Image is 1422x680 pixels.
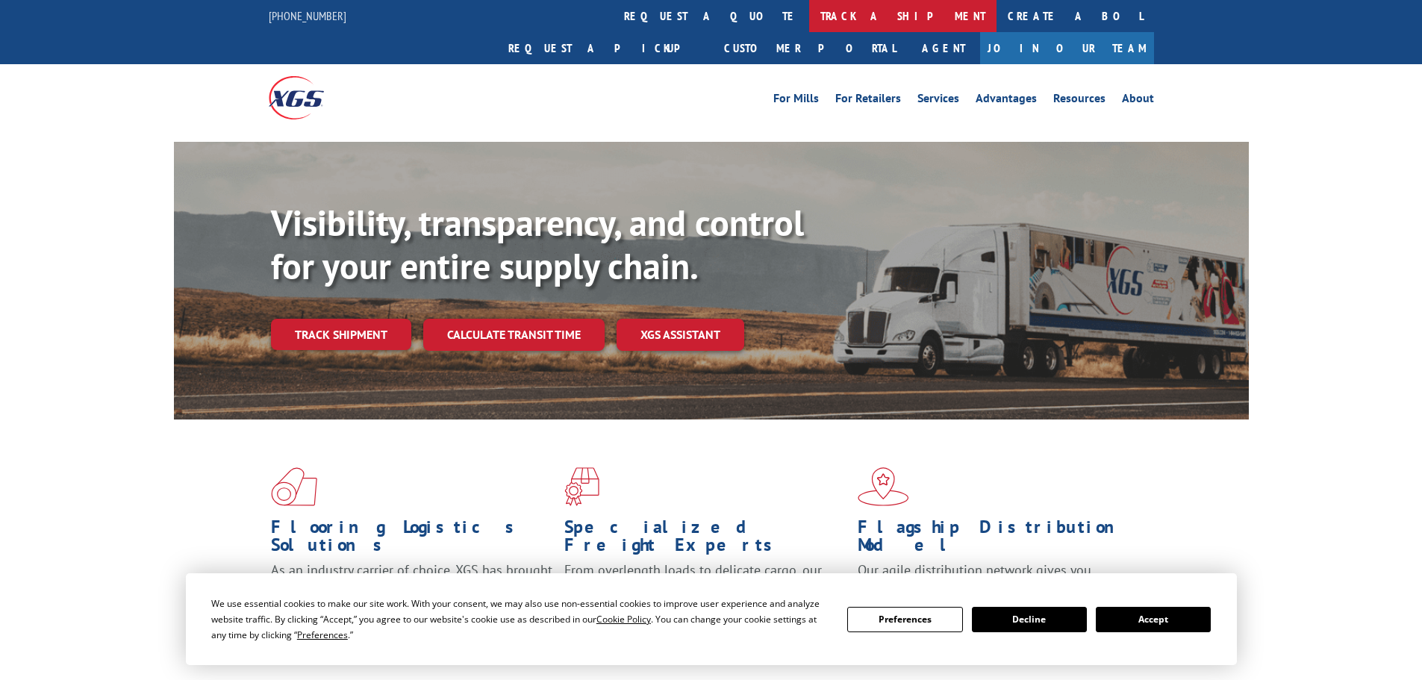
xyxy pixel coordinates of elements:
img: xgs-icon-total-supply-chain-intelligence-red [271,467,317,506]
a: For Mills [773,93,819,109]
span: Cookie Policy [596,613,651,626]
a: About [1122,93,1154,109]
b: Visibility, transparency, and control for your entire supply chain. [271,199,804,289]
a: [PHONE_NUMBER] [269,8,346,23]
a: Join Our Team [980,32,1154,64]
h1: Flooring Logistics Solutions [271,518,553,561]
a: Advantages [976,93,1037,109]
h1: Flagship Distribution Model [858,518,1140,561]
button: Preferences [847,607,962,632]
span: As an industry carrier of choice, XGS has brought innovation and dedication to flooring logistics... [271,561,552,614]
a: Track shipment [271,319,411,350]
img: xgs-icon-focused-on-flooring-red [564,467,599,506]
a: Services [917,93,959,109]
a: Request a pickup [497,32,713,64]
button: Decline [972,607,1087,632]
a: Agent [907,32,980,64]
a: XGS ASSISTANT [617,319,744,351]
div: We use essential cookies to make our site work. With your consent, we may also use non-essential ... [211,596,829,643]
a: Resources [1053,93,1106,109]
img: xgs-icon-flagship-distribution-model-red [858,467,909,506]
span: Our agile distribution network gives you nationwide inventory management on demand. [858,561,1132,596]
a: Customer Portal [713,32,907,64]
span: Preferences [297,628,348,641]
h1: Specialized Freight Experts [564,518,846,561]
a: For Retailers [835,93,901,109]
div: Cookie Consent Prompt [186,573,1237,665]
p: From overlength loads to delicate cargo, our experienced staff knows the best way to move your fr... [564,561,846,628]
button: Accept [1096,607,1211,632]
a: Calculate transit time [423,319,605,351]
